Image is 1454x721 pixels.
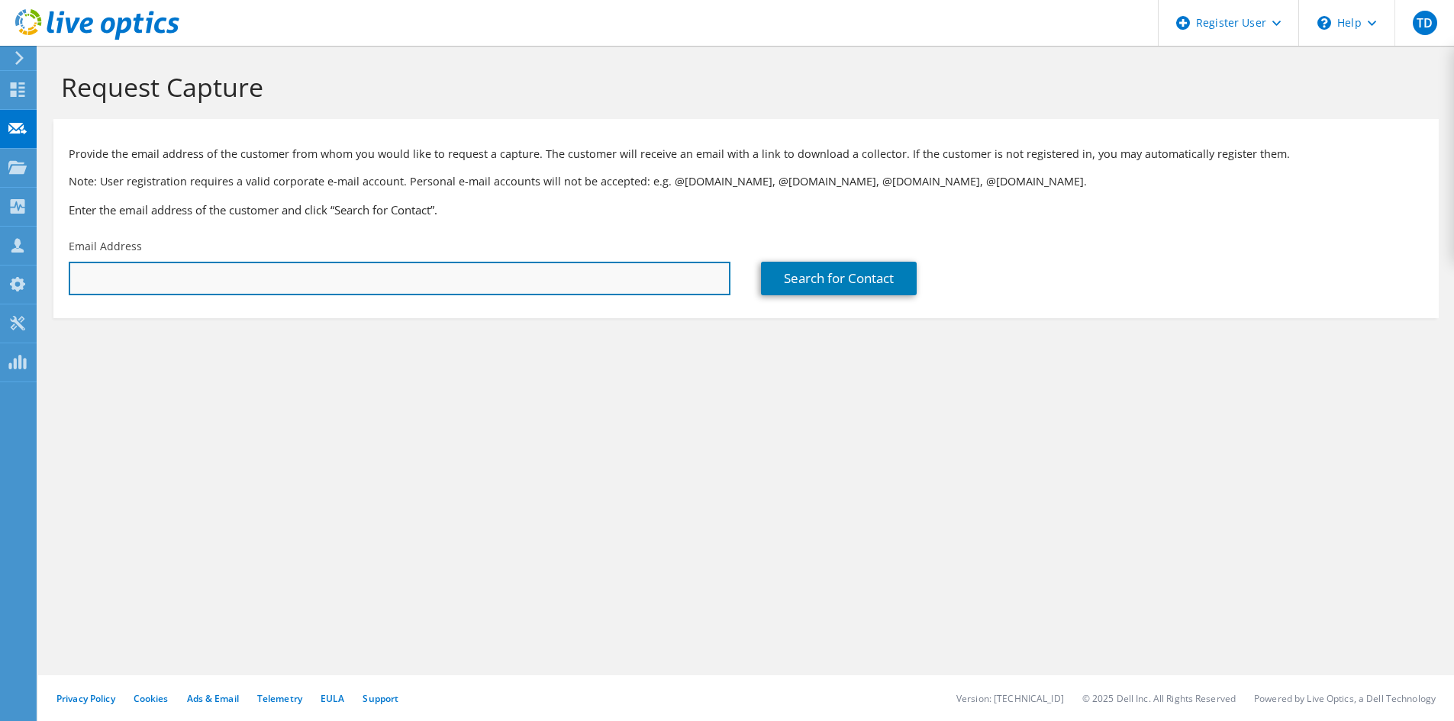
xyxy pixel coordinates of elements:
[1413,11,1437,35] span: TD
[69,239,142,254] label: Email Address
[56,692,115,705] a: Privacy Policy
[134,692,169,705] a: Cookies
[1254,692,1436,705] li: Powered by Live Optics, a Dell Technology
[69,201,1423,218] h3: Enter the email address of the customer and click “Search for Contact”.
[1082,692,1236,705] li: © 2025 Dell Inc. All Rights Reserved
[69,146,1423,163] p: Provide the email address of the customer from whom you would like to request a capture. The cust...
[363,692,398,705] a: Support
[61,71,1423,103] h1: Request Capture
[761,262,917,295] a: Search for Contact
[69,173,1423,190] p: Note: User registration requires a valid corporate e-mail account. Personal e-mail accounts will ...
[187,692,239,705] a: Ads & Email
[321,692,344,705] a: EULA
[257,692,302,705] a: Telemetry
[956,692,1064,705] li: Version: [TECHNICAL_ID]
[1317,16,1331,30] svg: \n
